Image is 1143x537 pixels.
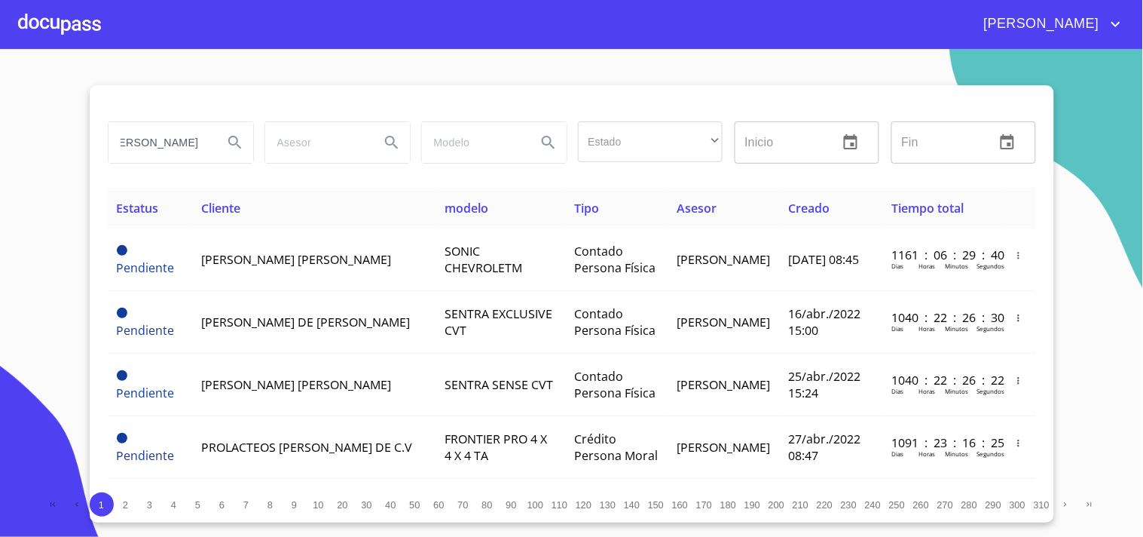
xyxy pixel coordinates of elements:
[973,12,1125,36] button: account of current user
[891,450,903,458] p: Dias
[769,499,784,511] span: 200
[837,493,861,517] button: 230
[574,368,656,401] span: Contado Persona Física
[355,493,379,517] button: 30
[891,387,903,395] p: Dias
[677,200,717,216] span: Asesor
[861,493,885,517] button: 240
[210,493,234,517] button: 6
[976,262,1004,270] p: Segundos
[117,200,159,216] span: Estatus
[385,499,396,511] span: 40
[789,493,813,517] button: 210
[720,499,736,511] span: 180
[552,499,567,511] span: 110
[267,499,273,511] span: 8
[481,499,492,511] span: 80
[891,247,993,263] p: 1161 : 06 : 29 : 40
[283,493,307,517] button: 9
[292,499,297,511] span: 9
[788,305,860,339] span: 16/abr./2022 15:00
[913,499,929,511] span: 260
[403,493,427,517] button: 50
[117,322,175,339] span: Pendiente
[677,251,770,268] span: [PERSON_NAME]
[677,314,770,330] span: [PERSON_NAME]
[958,493,982,517] button: 280
[891,309,993,326] p: 1040 : 22 : 26 : 30
[813,493,837,517] button: 220
[788,200,830,216] span: Creado
[147,499,152,511] span: 3
[596,493,620,517] button: 130
[891,262,903,270] p: Dias
[201,251,391,268] span: [PERSON_NAME] [PERSON_NAME]
[1006,493,1030,517] button: 300
[648,499,664,511] span: 150
[891,200,964,216] span: Tiempo total
[741,493,765,517] button: 190
[195,499,200,511] span: 5
[976,387,1004,395] p: Segundos
[672,499,688,511] span: 160
[1034,499,1050,511] span: 310
[258,493,283,517] button: 8
[986,499,1001,511] span: 290
[945,324,968,333] p: Minutos
[108,122,211,163] input: search
[427,493,451,517] button: 60
[885,493,909,517] button: 250
[668,493,692,517] button: 160
[445,376,553,393] span: SENTRA SENSE CVT
[117,385,175,401] span: Pendiente
[117,245,127,256] span: Pendiente
[457,499,468,511] span: 70
[572,493,596,517] button: 120
[677,439,770,456] span: [PERSON_NAME]
[445,431,547,464] span: FRONTIER PRO 4 X 4 X 4 TA
[574,243,656,276] span: Contado Persona Física
[982,493,1006,517] button: 290
[422,122,524,163] input: search
[117,308,127,318] span: Pendiente
[865,499,881,511] span: 240
[524,493,548,517] button: 100
[500,493,524,517] button: 90
[379,493,403,517] button: 40
[409,499,420,511] span: 50
[138,493,162,517] button: 3
[451,493,475,517] button: 70
[201,439,412,456] span: PROLACTEOS [PERSON_NAME] DE C.V
[117,447,175,464] span: Pendiente
[374,124,410,161] button: Search
[162,493,186,517] button: 4
[817,499,833,511] span: 220
[889,499,905,511] span: 250
[976,324,1004,333] p: Segundos
[788,251,859,268] span: [DATE] 08:45
[90,493,114,517] button: 1
[114,493,138,517] button: 2
[201,200,240,216] span: Cliente
[530,124,567,161] button: Search
[201,376,391,393] span: [PERSON_NAME] [PERSON_NAME]
[574,431,658,464] span: Crédito Persona Moral
[527,499,543,511] span: 100
[307,493,331,517] button: 10
[696,499,712,511] span: 170
[934,493,958,517] button: 270
[945,262,968,270] p: Minutos
[1030,493,1054,517] button: 310
[624,499,640,511] span: 140
[717,493,741,517] button: 180
[234,493,258,517] button: 7
[574,200,599,216] span: Tipo
[918,387,935,395] p: Horas
[841,499,857,511] span: 230
[123,499,128,511] span: 2
[788,368,860,401] span: 25/abr./2022 15:24
[548,493,572,517] button: 110
[578,121,723,162] div: ​
[620,493,644,517] button: 140
[186,493,210,517] button: 5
